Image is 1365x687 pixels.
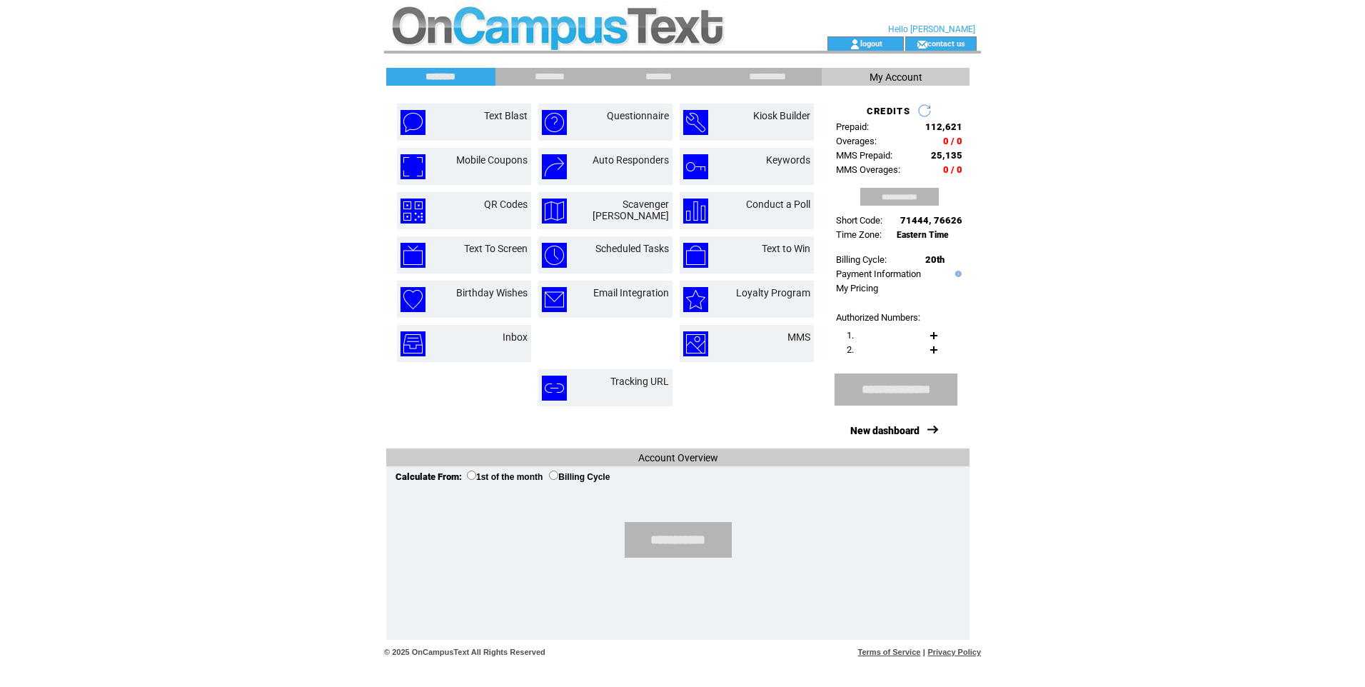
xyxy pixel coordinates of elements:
label: 1st of the month [467,472,543,482]
span: | [923,648,925,656]
span: 20th [925,254,945,265]
a: Mobile Coupons [456,154,528,166]
a: New dashboard [850,425,920,436]
span: Overages: [836,136,877,146]
span: 0 / 0 [943,164,962,175]
span: MMS Prepaid: [836,150,892,161]
span: Account Overview [638,452,718,463]
img: contact_us_icon.gif [917,39,927,50]
a: Inbox [503,331,528,343]
img: auto-responders.png [542,154,567,179]
img: questionnaire.png [542,110,567,135]
img: text-to-win.png [683,243,708,268]
a: Terms of Service [858,648,921,656]
span: 112,621 [925,121,962,132]
img: scheduled-tasks.png [542,243,567,268]
input: 1st of the month [467,471,476,480]
a: Loyalty Program [736,287,810,299]
img: mobile-coupons.png [401,154,425,179]
span: © 2025 OnCampusText All Rights Reserved [384,648,545,656]
a: Email Integration [593,287,669,299]
span: Eastern Time [897,230,949,240]
img: qr-codes.png [401,199,425,224]
span: 1. [847,330,854,341]
span: Billing Cycle: [836,254,887,265]
a: Conduct a Poll [746,199,810,210]
a: Kiosk Builder [753,110,810,121]
img: tracking-url.png [542,376,567,401]
img: kiosk-builder.png [683,110,708,135]
img: conduct-a-poll.png [683,199,708,224]
span: Short Code: [836,215,882,226]
a: QR Codes [484,199,528,210]
a: Scavenger [PERSON_NAME] [593,199,669,221]
a: Text to Win [762,243,810,254]
a: Birthday Wishes [456,287,528,299]
a: Tracking URL [610,376,669,387]
img: inbox.png [401,331,425,356]
img: help.gif [952,271,962,277]
img: text-to-screen.png [401,243,425,268]
img: text-blast.png [401,110,425,135]
span: 25,135 [931,150,962,161]
a: logout [860,39,882,48]
span: MMS Overages: [836,164,900,175]
label: Billing Cycle [549,472,610,482]
span: Prepaid: [836,121,869,132]
span: My Account [870,71,922,83]
span: 71444, 76626 [900,215,962,226]
img: keywords.png [683,154,708,179]
input: Billing Cycle [549,471,558,480]
img: birthday-wishes.png [401,287,425,312]
a: Privacy Policy [927,648,981,656]
a: Text To Screen [464,243,528,254]
a: Questionnaire [607,110,669,121]
span: CREDITS [867,106,910,116]
span: Hello [PERSON_NAME] [888,24,975,34]
a: Auto Responders [593,154,669,166]
img: email-integration.png [542,287,567,312]
span: 2. [847,344,854,355]
img: account_icon.gif [850,39,860,50]
a: MMS [787,331,810,343]
span: Calculate From: [396,471,462,482]
span: Authorized Numbers: [836,312,920,323]
a: Keywords [766,154,810,166]
img: scavenger-hunt.png [542,199,567,224]
a: My Pricing [836,283,878,294]
a: Scheduled Tasks [595,243,669,254]
span: 0 / 0 [943,136,962,146]
span: Time Zone: [836,229,882,240]
img: mms.png [683,331,708,356]
a: contact us [927,39,965,48]
a: Payment Information [836,269,921,279]
img: loyalty-program.png [683,287,708,312]
a: Text Blast [484,110,528,121]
